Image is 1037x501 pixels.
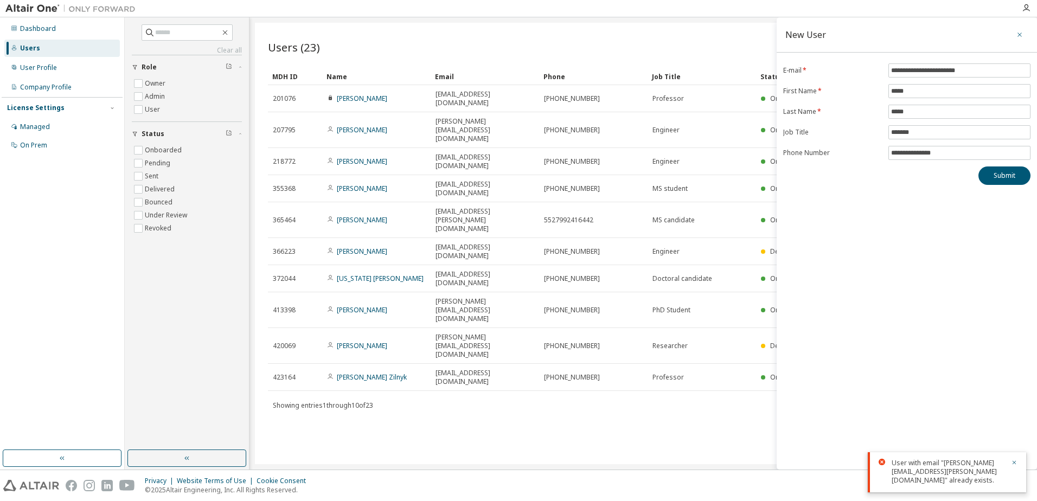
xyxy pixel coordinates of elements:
span: 365464 [273,216,296,224]
a: [PERSON_NAME] [337,184,387,193]
span: 413398 [273,306,296,314]
label: Phone Number [783,149,882,157]
a: [PERSON_NAME] [337,341,387,350]
span: 372044 [273,274,296,283]
div: User Profile [20,63,57,72]
a: [PERSON_NAME] [337,94,387,103]
span: Delivered [770,247,800,256]
span: Onboarded [770,125,807,134]
span: [PERSON_NAME][EMAIL_ADDRESS][DOMAIN_NAME] [436,117,534,143]
span: Onboarded [770,157,807,166]
span: Professor [652,373,684,382]
div: Website Terms of Use [177,477,257,485]
span: Onboarded [770,372,807,382]
a: [PERSON_NAME] [337,247,387,256]
span: Delivered [770,341,800,350]
a: Clear all [132,46,242,55]
span: [EMAIL_ADDRESS][PERSON_NAME][DOMAIN_NAME] [436,207,534,233]
span: 201076 [273,94,296,103]
label: E-mail [783,66,882,75]
span: [EMAIL_ADDRESS][DOMAIN_NAME] [436,369,534,386]
span: [EMAIL_ADDRESS][DOMAIN_NAME] [436,243,534,260]
span: [PHONE_NUMBER] [544,184,600,193]
span: [PHONE_NUMBER] [544,94,600,103]
span: 366223 [273,247,296,256]
span: 218772 [273,157,296,166]
span: Clear filter [226,63,232,72]
label: Sent [145,170,161,183]
button: Submit [978,166,1030,185]
div: Cookie Consent [257,477,312,485]
a: [PERSON_NAME] [337,305,387,314]
span: Professor [652,94,684,103]
span: Onboarded [770,305,807,314]
span: [PHONE_NUMBER] [544,274,600,283]
img: instagram.svg [84,480,95,491]
span: MS candidate [652,216,695,224]
span: 207795 [273,126,296,134]
span: Engineer [652,157,680,166]
a: [PERSON_NAME] [337,125,387,134]
span: Doctoral candidate [652,274,712,283]
span: [PERSON_NAME][EMAIL_ADDRESS][DOMAIN_NAME] [436,297,534,323]
label: Last Name [783,107,882,116]
span: Engineer [652,126,680,134]
label: First Name [783,87,882,95]
span: [EMAIL_ADDRESS][DOMAIN_NAME] [436,153,534,170]
span: Onboarded [770,184,807,193]
button: Role [132,55,242,79]
span: PhD Student [652,306,690,314]
div: Users [20,44,40,53]
div: Privacy [145,477,177,485]
span: Role [142,63,157,72]
img: facebook.svg [66,480,77,491]
img: Altair One [5,3,141,14]
span: 420069 [273,342,296,350]
span: [EMAIL_ADDRESS][DOMAIN_NAME] [436,90,534,107]
img: linkedin.svg [101,480,113,491]
div: Status [760,68,962,85]
span: [PERSON_NAME][EMAIL_ADDRESS][DOMAIN_NAME] [436,333,534,359]
div: Company Profile [20,83,72,92]
label: Revoked [145,222,174,235]
p: © 2025 Altair Engineering, Inc. All Rights Reserved. [145,485,312,494]
label: Pending [145,157,172,170]
span: 355368 [273,184,296,193]
span: Onboarded [770,215,807,224]
div: License Settings [7,104,65,112]
div: MDH ID [272,68,318,85]
span: MS student [652,184,688,193]
span: Users (23) [268,40,320,55]
span: [PHONE_NUMBER] [544,157,600,166]
span: [PHONE_NUMBER] [544,373,600,382]
button: Status [132,122,242,146]
span: [EMAIL_ADDRESS][DOMAIN_NAME] [436,180,534,197]
label: Admin [145,90,167,103]
span: Clear filter [226,130,232,138]
a: [PERSON_NAME] [337,215,387,224]
span: [EMAIL_ADDRESS][DOMAIN_NAME] [436,270,534,287]
span: Onboarded [770,274,807,283]
span: [PHONE_NUMBER] [544,247,600,256]
span: Engineer [652,247,680,256]
span: [PHONE_NUMBER] [544,126,600,134]
span: Status [142,130,164,138]
div: New User [785,30,826,39]
label: Bounced [145,196,175,209]
span: Showing entries 1 through 10 of 23 [273,401,373,410]
span: 423164 [273,373,296,382]
span: Researcher [652,342,688,350]
label: User [145,103,162,116]
span: [PHONE_NUMBER] [544,306,600,314]
span: 5527992416442 [544,216,593,224]
label: Delivered [145,183,177,196]
span: Onboarded [770,94,807,103]
label: Onboarded [145,144,184,157]
label: Under Review [145,209,189,222]
div: Name [327,68,426,85]
a: [PERSON_NAME] [337,157,387,166]
div: Job Title [652,68,752,85]
img: altair_logo.svg [3,480,59,491]
label: Job Title [783,128,882,137]
a: [PERSON_NAME] Zilnyk [337,372,407,382]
